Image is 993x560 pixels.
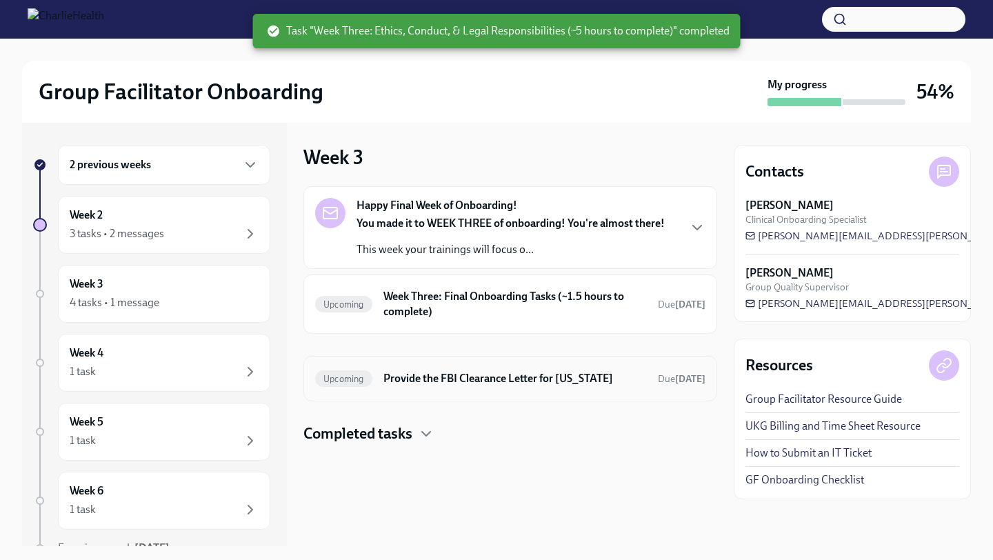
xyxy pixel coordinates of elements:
[658,298,705,311] span: August 23rd, 2025 10:00
[70,346,103,361] h6: Week 4
[58,541,170,554] span: Experience ends
[383,289,647,319] h6: Week Three: Final Onboarding Tasks (~1.5 hours to complete)
[33,334,270,392] a: Week 41 task
[303,423,717,444] div: Completed tasks
[33,196,270,254] a: Week 23 tasks • 2 messages
[745,266,834,281] strong: [PERSON_NAME]
[315,299,372,310] span: Upcoming
[675,299,705,310] strong: [DATE]
[58,145,270,185] div: 2 previous weeks
[658,372,705,386] span: September 9th, 2025 10:00
[33,472,270,530] a: Week 61 task
[658,373,705,385] span: Due
[745,213,867,226] span: Clinical Onboarding Specialist
[70,502,96,517] div: 1 task
[70,277,103,292] h6: Week 3
[745,446,872,461] a: How to Submit an IT Ticket
[267,23,730,39] span: Task "Week Three: Ethics, Conduct, & Legal Responsibilities (~5 hours to complete)" completed
[39,78,323,106] h2: Group Facilitator Onboarding
[303,423,412,444] h4: Completed tasks
[70,414,103,430] h6: Week 5
[70,433,96,448] div: 1 task
[357,242,665,257] p: This week your trainings will focus o...
[33,403,270,461] a: Week 51 task
[315,286,705,322] a: UpcomingWeek Three: Final Onboarding Tasks (~1.5 hours to complete)Due[DATE]
[745,419,921,434] a: UKG Billing and Time Sheet Resource
[357,217,665,230] strong: You made it to WEEK THREE of onboarding! You're almost there!
[675,373,705,385] strong: [DATE]
[916,79,954,104] h3: 54%
[70,208,103,223] h6: Week 2
[70,364,96,379] div: 1 task
[70,157,151,172] h6: 2 previous weeks
[303,145,363,170] h3: Week 3
[134,541,170,554] strong: [DATE]
[70,295,159,310] div: 4 tasks • 1 message
[383,371,647,386] h6: Provide the FBI Clearance Letter for [US_STATE]
[745,472,864,488] a: GF Onboarding Checklist
[33,265,270,323] a: Week 34 tasks • 1 message
[658,299,705,310] span: Due
[745,198,834,213] strong: [PERSON_NAME]
[745,281,849,294] span: Group Quality Supervisor
[315,368,705,390] a: UpcomingProvide the FBI Clearance Letter for [US_STATE]Due[DATE]
[357,198,517,213] strong: Happy Final Week of Onboarding!
[768,77,827,92] strong: My progress
[28,8,104,30] img: CharlieHealth
[315,374,372,384] span: Upcoming
[745,355,813,376] h4: Resources
[745,392,902,407] a: Group Facilitator Resource Guide
[745,161,804,182] h4: Contacts
[70,226,164,241] div: 3 tasks • 2 messages
[70,483,103,499] h6: Week 6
